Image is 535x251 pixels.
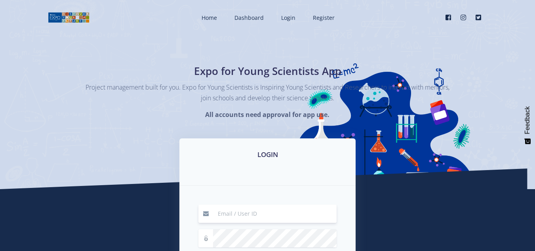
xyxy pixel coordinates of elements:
[205,110,329,119] strong: All accounts need approval for app use.
[313,14,335,21] span: Register
[213,205,337,223] input: Email / User ID
[48,11,89,23] img: logo01.png
[273,7,302,28] a: Login
[524,106,531,134] span: Feedback
[123,63,412,79] h1: Expo for Young Scientists App
[189,149,346,160] h3: LOGIN
[520,98,535,152] button: Feedback - Show survey
[305,7,341,28] a: Register
[281,14,295,21] span: Login
[202,14,217,21] span: Home
[234,14,264,21] span: Dashboard
[86,82,450,103] p: Project management built for you. Expo for Young Scientists is Inspiring Young Scientists and Res...
[227,7,270,28] a: Dashboard
[194,7,223,28] a: Home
